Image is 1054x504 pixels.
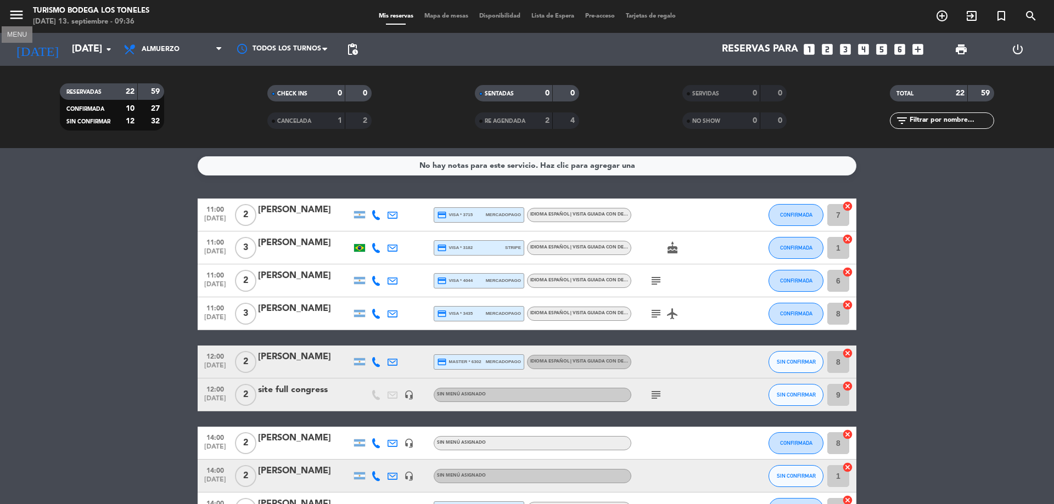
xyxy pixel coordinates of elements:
[258,383,351,397] div: site full congress
[649,307,663,320] i: subject
[570,117,577,124] strong: 4
[201,382,229,395] span: 12:00
[780,212,812,218] span: CONFIRMADA
[102,43,115,56] i: arrow_drop_down
[437,309,447,319] i: credit_card
[258,203,351,217] div: [PERSON_NAME]
[981,89,992,97] strong: 59
[620,13,681,19] span: Tarjetas de regalo
[437,210,447,220] i: credit_card
[777,359,816,365] span: SIN CONFIRMAR
[235,384,256,406] span: 2
[769,384,823,406] button: SIN CONFIRMAR
[258,269,351,283] div: [PERSON_NAME]
[769,351,823,373] button: SIN CONFIRMAR
[8,7,25,27] button: menu
[201,395,229,407] span: [DATE]
[235,303,256,325] span: 3
[437,440,486,445] span: Sin menú asignado
[486,211,521,218] span: mercadopago
[201,281,229,293] span: [DATE]
[363,117,369,124] strong: 2
[545,89,550,97] strong: 0
[777,392,816,398] span: SIN CONFIRMAR
[778,117,784,124] strong: 0
[896,91,913,97] span: TOTAL
[485,118,525,124] span: RE AGENDADA
[363,89,369,97] strong: 0
[437,243,473,253] span: visa * 3182
[692,91,719,97] span: SERVIDAS
[201,431,229,443] span: 14:00
[486,310,521,317] span: mercadopago
[580,13,620,19] span: Pre-acceso
[338,117,342,124] strong: 1
[126,117,134,125] strong: 12
[126,88,134,95] strong: 22
[769,237,823,259] button: CONFIRMADA
[778,89,784,97] strong: 0
[201,235,229,248] span: 11:00
[842,429,853,440] i: cancel
[201,202,229,215] span: 11:00
[777,473,816,479] span: SIN CONFIRMAR
[1011,43,1024,56] i: power_settings_new
[769,465,823,487] button: SIN CONFIRMAR
[1024,9,1038,22] i: search
[842,299,853,310] i: cancel
[201,301,229,314] span: 11:00
[258,431,351,445] div: [PERSON_NAME]
[437,276,473,286] span: visa * 4044
[769,432,823,454] button: CONFIRMADA
[486,358,521,365] span: mercadopago
[201,248,229,261] span: [DATE]
[935,9,949,22] i: add_circle_outline
[530,359,726,364] span: Idioma Español | Visita guiada con degustación itinerante - Mosquita Muerta
[842,462,853,473] i: cancel
[201,215,229,228] span: [DATE]
[437,357,447,367] i: credit_card
[33,16,149,27] div: [DATE] 13. septiembre - 09:36
[842,234,853,245] i: cancel
[201,362,229,375] span: [DATE]
[530,311,726,315] span: Idioma Español | Visita guiada con degustación itinerante - Mosquita Muerta
[545,117,550,124] strong: 2
[769,270,823,292] button: CONFIRMADA
[151,117,162,125] strong: 32
[258,464,351,478] div: [PERSON_NAME]
[780,440,812,446] span: CONFIRMADA
[404,471,414,481] i: headset_mic
[485,91,514,97] span: SENTADAS
[404,438,414,448] i: headset_mic
[437,243,447,253] i: credit_card
[235,432,256,454] span: 2
[2,29,32,39] div: MENU
[842,267,853,278] i: cancel
[346,43,359,56] span: pending_actions
[258,350,351,364] div: [PERSON_NAME]
[722,44,798,55] span: Reservas para
[66,119,110,124] span: SIN CONFIRMAR
[649,274,663,287] i: subject
[666,241,679,254] i: cake
[995,9,1008,22] i: turned_in_not
[126,105,134,112] strong: 10
[235,351,256,373] span: 2
[277,91,307,97] span: CHECK INS
[437,309,473,319] span: visa * 3435
[666,307,679,320] i: airplanemode_active
[66,89,102,95] span: RESERVADAS
[66,106,104,112] span: CONFIRMADA
[895,114,909,127] i: filter_list
[201,349,229,362] span: 12:00
[530,212,726,217] span: Idioma Español | Visita guiada con degustación itinerante - Mosquita Muerta
[8,7,25,23] i: menu
[151,88,162,95] strong: 59
[842,201,853,212] i: cancel
[692,118,720,124] span: NO SHOW
[201,476,229,489] span: [DATE]
[505,244,521,251] span: stripe
[911,42,925,56] i: add_box
[437,276,447,286] i: credit_card
[151,105,162,112] strong: 27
